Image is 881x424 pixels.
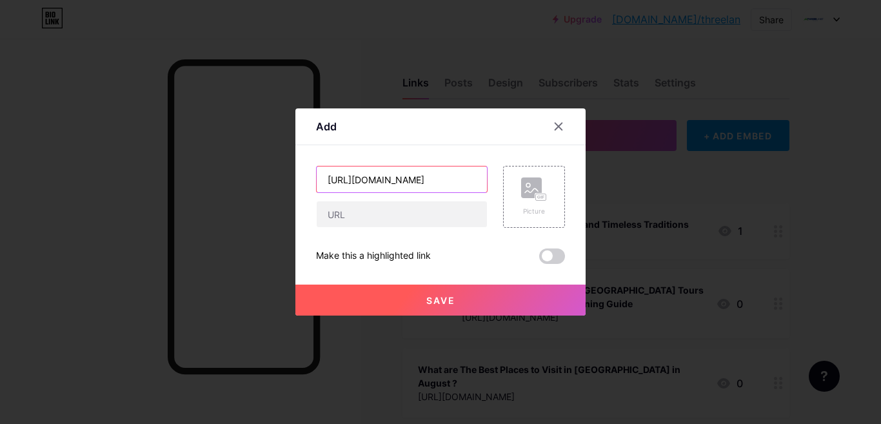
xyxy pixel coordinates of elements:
input: Title [317,167,487,192]
div: Picture [521,207,547,216]
button: Save [295,285,586,316]
span: Save [426,295,455,306]
div: Make this a highlighted link [316,248,431,264]
input: URL [317,201,487,227]
div: Add [316,119,337,134]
